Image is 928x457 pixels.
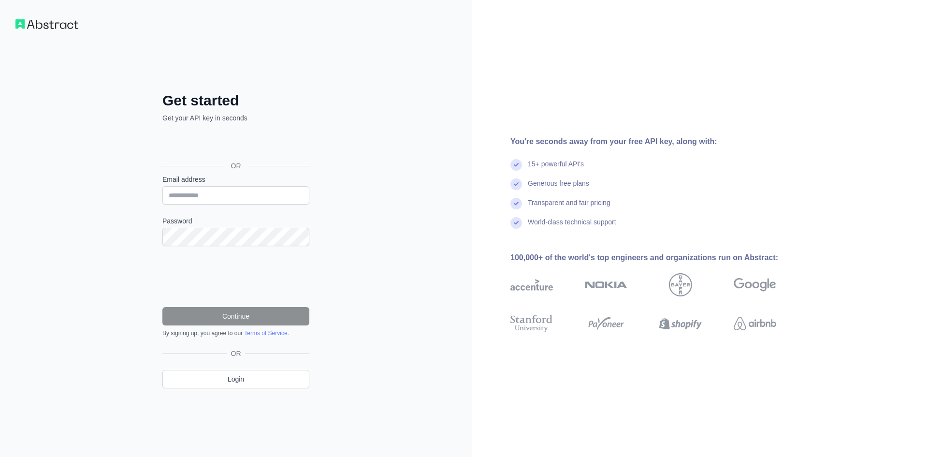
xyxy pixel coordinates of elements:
[659,313,702,334] img: shopify
[158,133,312,155] iframe: Sign in with Google Button
[162,113,309,123] p: Get your API key in seconds
[227,349,245,358] span: OR
[223,161,249,171] span: OR
[585,273,627,296] img: nokia
[585,313,627,334] img: payoneer
[510,252,807,264] div: 100,000+ of the world's top engineers and organizations run on Abstract:
[669,273,692,296] img: bayer
[162,370,309,388] a: Login
[510,159,522,171] img: check mark
[528,217,616,236] div: World-class technical support
[244,330,287,337] a: Terms of Service
[162,92,309,109] h2: Get started
[162,307,309,325] button: Continue
[510,273,553,296] img: accenture
[162,175,309,184] label: Email address
[510,313,553,334] img: stanford university
[15,19,78,29] img: Workflow
[510,178,522,190] img: check mark
[528,198,610,217] div: Transparent and fair pricing
[734,313,776,334] img: airbnb
[162,329,309,337] div: By signing up, you agree to our .
[528,159,584,178] div: 15+ powerful API's
[734,273,776,296] img: google
[510,136,807,147] div: You're seconds away from your free API key, along with:
[510,217,522,229] img: check mark
[162,216,309,226] label: Password
[162,258,309,295] iframe: reCAPTCHA
[510,198,522,209] img: check mark
[528,178,589,198] div: Generous free plans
